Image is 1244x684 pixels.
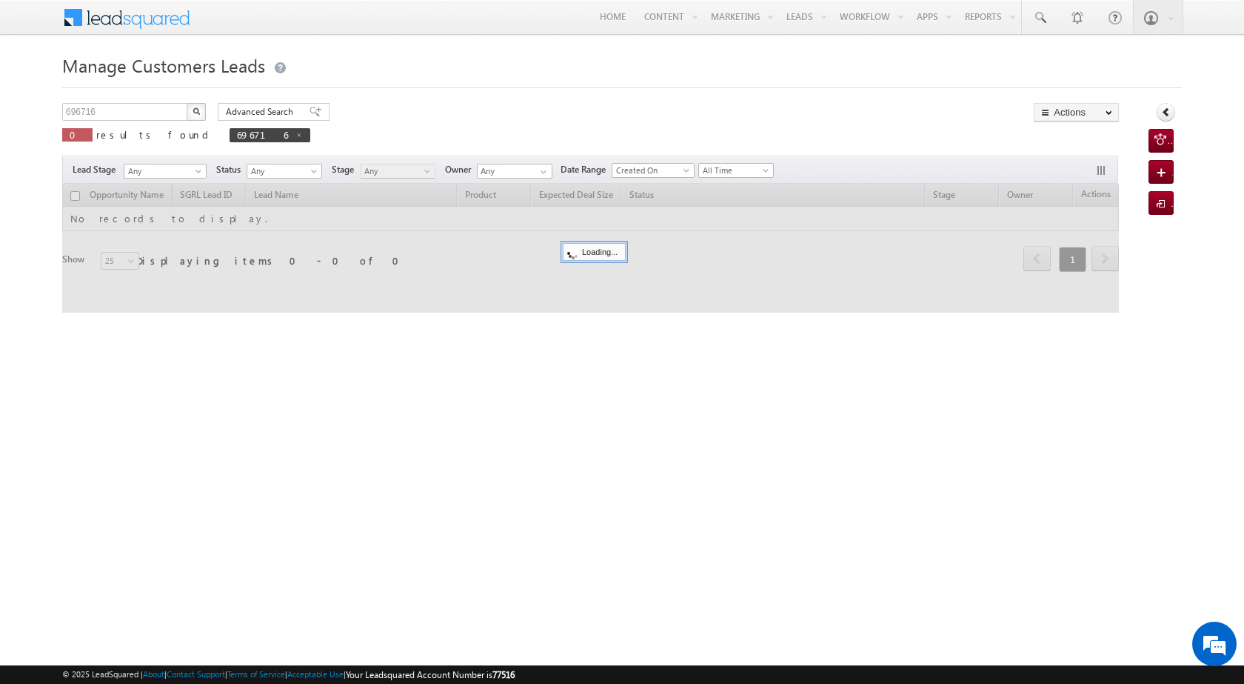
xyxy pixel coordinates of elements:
[124,165,201,178] span: Any
[227,669,285,679] a: Terms of Service
[143,669,164,679] a: About
[62,668,515,682] span: © 2025 LeadSquared | | | | |
[96,128,214,141] span: results found
[1034,103,1119,122] button: Actions
[62,53,265,77] span: Manage Customers Leads
[699,164,769,177] span: All Time
[492,669,515,680] span: 77516
[612,163,695,178] a: Created On
[477,164,552,179] input: Type to Search
[532,165,551,179] a: Show All Items
[360,164,435,179] a: Any
[237,128,288,141] span: 696716
[70,128,85,141] span: 0
[247,164,322,179] a: Any
[332,163,360,176] span: Stage
[361,165,431,178] span: Any
[226,105,298,119] span: Advanced Search
[346,669,515,680] span: Your Leadsquared Account Number is
[193,107,200,115] img: Search
[563,243,626,261] div: Loading...
[698,163,774,178] a: All Time
[124,164,207,179] a: Any
[561,163,612,176] span: Date Range
[612,164,689,177] span: Created On
[73,163,121,176] span: Lead Stage
[247,165,318,178] span: Any
[445,163,477,176] span: Owner
[287,669,344,679] a: Acceptable Use
[216,163,247,176] span: Status
[167,669,225,679] a: Contact Support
